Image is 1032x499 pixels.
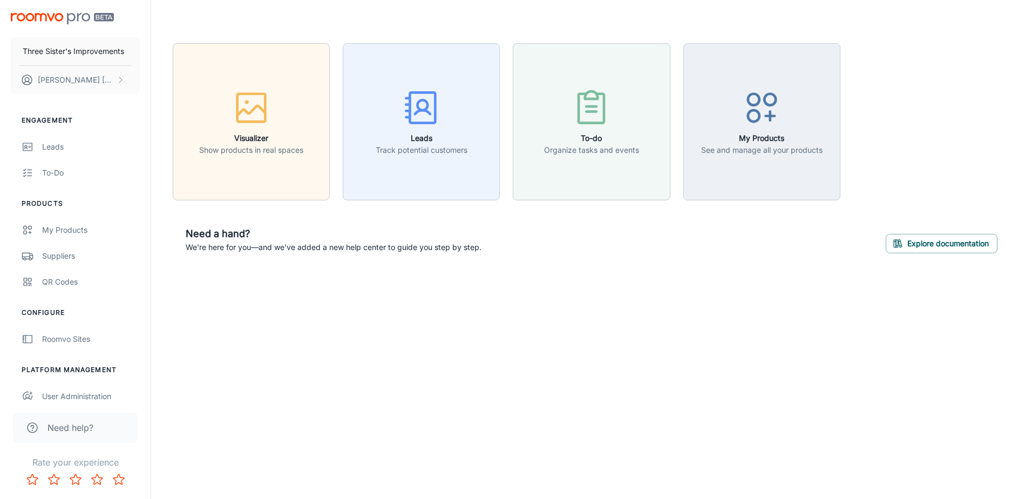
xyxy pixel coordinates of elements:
[683,116,840,126] a: My ProductsSee and manage all your products
[886,238,997,248] a: Explore documentation
[513,116,670,126] a: To-doOrganize tasks and events
[376,132,467,144] h6: Leads
[701,144,823,156] p: See and manage all your products
[42,141,140,153] div: Leads
[343,43,500,200] button: LeadsTrack potential customers
[11,66,140,94] button: [PERSON_NAME] [PERSON_NAME]
[701,132,823,144] h6: My Products
[38,74,114,86] p: [PERSON_NAME] [PERSON_NAME]
[199,144,303,156] p: Show products in real spaces
[683,43,840,200] button: My ProductsSee and manage all your products
[513,43,670,200] button: To-doOrganize tasks and events
[11,37,140,65] button: Three Sister's Improvements
[886,234,997,253] button: Explore documentation
[173,43,330,200] button: VisualizerShow products in real spaces
[11,13,114,24] img: Roomvo PRO Beta
[544,144,639,156] p: Organize tasks and events
[186,241,481,253] p: We're here for you—and we've added a new help center to guide you step by step.
[199,132,303,144] h6: Visualizer
[343,116,500,126] a: LeadsTrack potential customers
[186,226,481,241] h6: Need a hand?
[42,224,140,236] div: My Products
[376,144,467,156] p: Track potential customers
[42,250,140,262] div: Suppliers
[42,276,140,288] div: QR Codes
[23,45,124,57] p: Three Sister's Improvements
[544,132,639,144] h6: To-do
[42,167,140,179] div: To-do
